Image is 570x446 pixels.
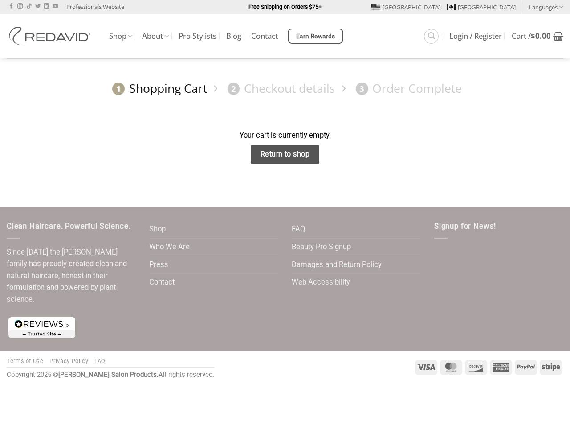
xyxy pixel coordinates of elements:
[7,27,96,45] img: REDAVID Salon Products | United States
[26,4,32,10] a: Follow on TikTok
[58,371,159,379] strong: [PERSON_NAME] Salon Products.
[288,29,343,44] a: Earn Rewards
[112,83,125,95] span: 1
[449,33,502,40] span: Login / Register
[7,247,136,306] p: Since [DATE] the [PERSON_NAME] family has proudly created clean and natural haircare, honest in t...
[7,370,214,380] div: Copyright 2025 © All rights reserved.
[371,0,440,14] a: [GEOGRAPHIC_DATA]
[529,0,563,13] a: Languages
[7,74,563,103] nav: Checkout steps
[149,274,175,291] a: Contact
[251,28,278,44] a: Contact
[292,274,350,291] a: Web Accessibility
[142,28,169,45] a: About
[228,83,240,95] span: 2
[449,28,502,44] a: Login / Register
[531,31,535,41] span: $
[292,256,382,274] a: Damages and Return Policy
[512,33,551,40] span: Cart /
[53,4,58,10] a: Follow on YouTube
[7,358,44,364] a: Terms of Use
[424,29,439,44] a: Search
[44,4,49,10] a: Follow on LinkedIn
[447,0,516,14] a: [GEOGRAPHIC_DATA]
[251,145,319,164] a: Return to shop
[108,81,207,96] a: 1Shopping Cart
[223,81,335,96] a: 2Checkout details
[7,222,130,231] span: Clean Haircare. Powerful Science.
[531,31,551,41] bdi: 0.00
[149,221,166,238] a: Shop
[94,358,106,364] a: FAQ
[17,4,23,10] a: Follow on Instagram
[226,28,241,44] a: Blog
[7,130,563,142] div: Your cart is currently empty.
[434,222,496,231] span: Signup for News!
[149,239,190,256] a: Who We Are
[49,358,88,364] a: Privacy Policy
[248,4,322,10] strong: Free Shipping on Orders $75+
[512,26,563,46] a: View cart
[296,32,335,41] span: Earn Rewards
[7,315,77,340] img: reviews-trust-logo-1.png
[179,28,216,44] a: Pro Stylists
[292,221,305,238] a: FAQ
[109,28,132,45] a: Shop
[8,4,14,10] a: Follow on Facebook
[292,239,351,256] a: Beauty Pro Signup
[414,359,563,375] div: Payment icons
[35,4,41,10] a: Follow on Twitter
[149,256,168,274] a: Press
